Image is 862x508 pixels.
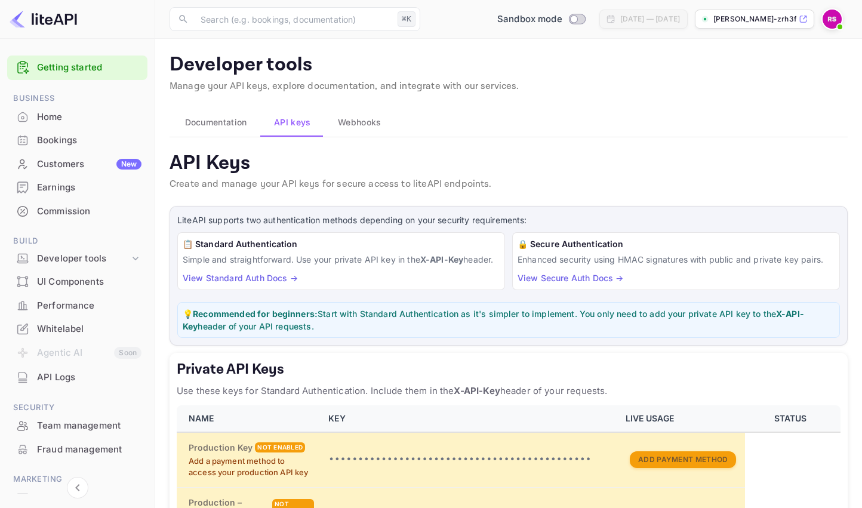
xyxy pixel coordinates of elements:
[7,438,147,461] div: Fraud management
[274,115,310,130] span: API keys
[170,53,848,77] p: Developer tools
[170,108,848,137] div: account-settings tabs
[7,176,147,198] a: Earnings
[7,270,147,294] div: UI Components
[7,366,147,388] a: API Logs
[630,454,736,464] a: Add Payment Method
[177,384,841,398] p: Use these keys for Standard Authentication. Include them in the header of your requests.
[37,419,141,433] div: Team management
[7,235,147,248] span: Build
[37,61,141,75] a: Getting started
[321,405,618,432] th: KEY
[7,129,147,152] div: Bookings
[745,405,841,432] th: STATUS
[7,270,147,293] a: UI Components
[518,253,835,266] p: Enhanced security using HMAC signatures with public and private key pairs.
[7,248,147,269] div: Developer tools
[37,134,141,147] div: Bookings
[37,299,141,313] div: Performance
[7,294,147,316] a: Performance
[193,309,318,319] strong: Recommended for beginners:
[177,214,840,227] p: LiteAPI supports two authentication methods depending on your security requirements:
[193,7,393,31] input: Search (e.g. bookings, documentation)
[37,275,141,289] div: UI Components
[420,254,463,264] strong: X-API-Key
[454,385,500,396] strong: X-API-Key
[7,106,147,128] a: Home
[37,205,141,218] div: Commission
[37,491,141,505] div: Promo codes
[518,273,623,283] a: View Secure Auth Docs →
[620,14,680,24] div: [DATE] — [DATE]
[177,360,841,379] h5: Private API Keys
[183,238,500,251] h6: 📋 Standard Authentication
[170,152,848,176] p: API Keys
[7,473,147,486] span: Marketing
[170,79,848,94] p: Manage your API keys, explore documentation, and integrate with our services.
[7,414,147,436] a: Team management
[7,318,147,340] a: Whitelabel
[338,115,381,130] span: Webhooks
[7,153,147,175] a: CustomersNew
[67,477,88,498] button: Collapse navigation
[7,106,147,129] div: Home
[255,442,305,452] div: Not enabled
[170,177,848,192] p: Create and manage your API keys for secure access to liteAPI endpoints.
[7,56,147,80] div: Getting started
[492,13,590,26] div: Switch to Production mode
[37,110,141,124] div: Home
[37,443,141,457] div: Fraud management
[823,10,842,29] img: Raul Sosa
[37,181,141,195] div: Earnings
[183,273,298,283] a: View Standard Auth Docs →
[7,200,147,223] div: Commission
[7,153,147,176] div: CustomersNew
[37,252,130,266] div: Developer tools
[328,452,611,467] p: •••••••••••••••••••••••••••••••••••••••••••••
[177,405,321,432] th: NAME
[713,14,796,24] p: [PERSON_NAME]-zrh3f.nuitee...
[10,10,77,29] img: LiteAPI logo
[7,294,147,318] div: Performance
[7,366,147,389] div: API Logs
[7,129,147,151] a: Bookings
[183,307,835,332] p: 💡 Start with Standard Authentication as it's simpler to implement. You only need to add your priv...
[7,318,147,341] div: Whitelabel
[37,371,141,384] div: API Logs
[7,92,147,105] span: Business
[116,159,141,170] div: New
[37,158,141,171] div: Customers
[189,455,314,479] p: Add a payment method to access your production API key
[189,441,253,454] h6: Production Key
[183,253,500,266] p: Simple and straightforward. Use your private API key in the header.
[618,405,746,432] th: LIVE USAGE
[7,414,147,438] div: Team management
[7,200,147,222] a: Commission
[185,115,247,130] span: Documentation
[37,322,141,336] div: Whitelabel
[518,238,835,251] h6: 🔒 Secure Authentication
[497,13,562,26] span: Sandbox mode
[630,451,736,469] button: Add Payment Method
[398,11,415,27] div: ⌘K
[7,401,147,414] span: Security
[183,309,804,331] strong: X-API-Key
[7,176,147,199] div: Earnings
[7,438,147,460] a: Fraud management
